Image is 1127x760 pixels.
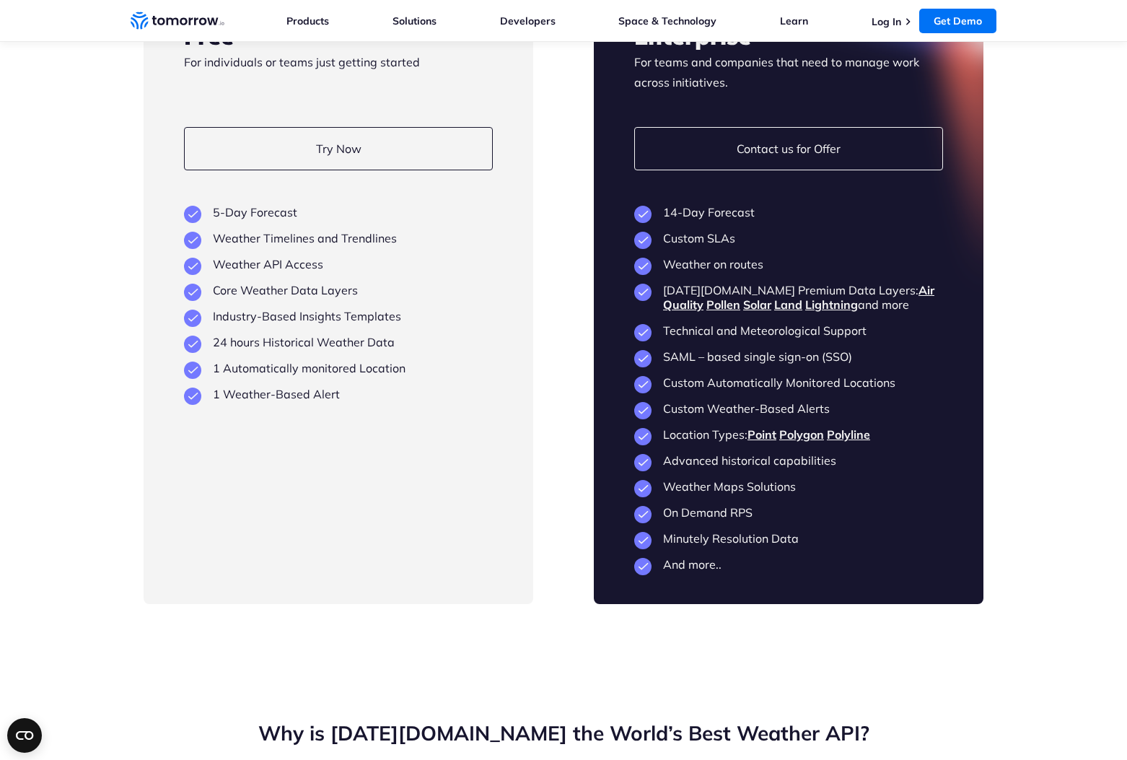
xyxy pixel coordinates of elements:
a: Land [774,297,802,312]
li: Weather Maps Solutions [634,479,943,494]
a: Solutions [393,14,437,27]
ul: plan features [634,205,943,572]
li: Advanced historical capabilities [634,453,943,468]
a: Point [747,427,776,442]
li: [DATE][DOMAIN_NAME] Premium Data Layers: and more [634,283,943,312]
li: Location Types: [634,427,943,442]
a: Lightning [805,297,858,312]
li: 5-Day Forecast [184,205,493,219]
a: Get Demo [919,9,996,33]
li: Weather on routes [634,257,943,271]
a: Air Quality [663,283,934,312]
button: Open CMP widget [7,718,42,753]
li: On Demand RPS [634,505,943,520]
a: Log In [872,15,901,28]
li: Technical and Meteorological Support [634,323,943,338]
a: Solar [743,297,771,312]
a: Contact us for Offer [634,127,943,170]
li: 24 hours Historical Weather Data [184,335,493,349]
li: 1 Weather-Based Alert [184,387,493,401]
a: Space & Technology [618,14,716,27]
a: Try Now [184,127,493,170]
a: Pollen [706,297,740,312]
li: Custom SLAs [634,231,943,245]
a: Polygon [779,427,824,442]
li: 1 Automatically monitored Location [184,361,493,375]
li: Minutely Resolution Data [634,531,943,546]
a: Polyline [827,427,870,442]
a: Products [286,14,329,27]
li: Industry-Based Insights Templates [184,309,493,323]
li: 14-Day Forecast [634,205,943,219]
li: Weather API Access [184,257,493,271]
li: SAML – based single sign-on (SSO) [634,349,943,364]
li: And more.. [634,557,943,572]
li: Weather Timelines and Trendlines [184,231,493,245]
a: Learn [780,14,808,27]
a: Developers [500,14,556,27]
ul: plan features [184,205,493,401]
li: Custom Weather-Based Alerts [634,401,943,416]
li: Custom Automatically Monitored Locations [634,375,943,390]
li: Core Weather Data Layers [184,283,493,297]
a: Home link [131,10,224,32]
p: For individuals or teams just getting started [184,52,493,92]
h2: Why is [DATE][DOMAIN_NAME] the World’s Best Weather API? [131,720,996,747]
